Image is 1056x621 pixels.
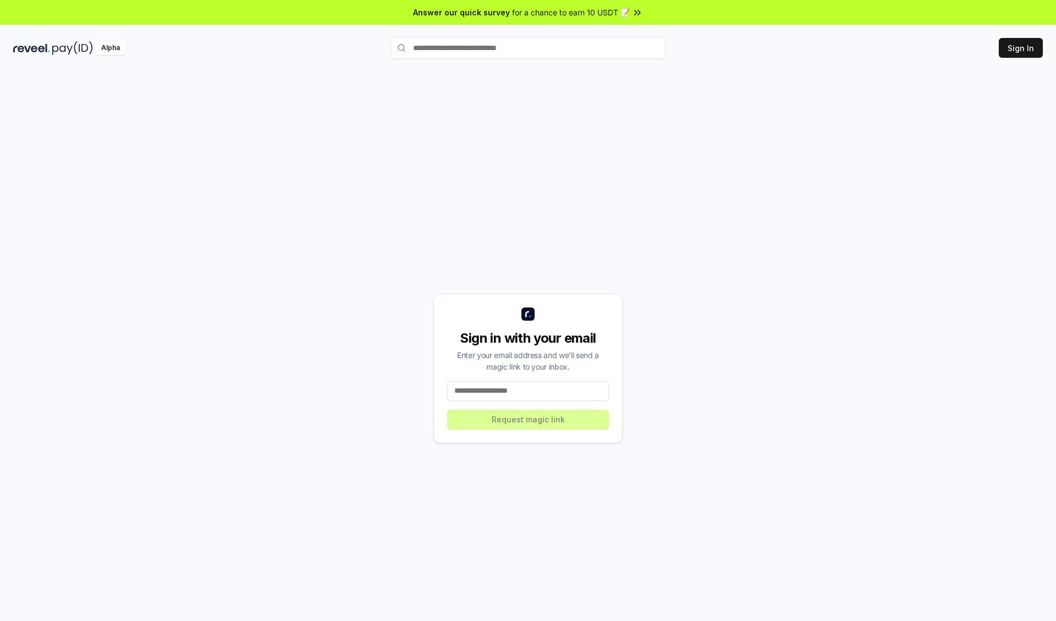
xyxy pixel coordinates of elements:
button: Sign In [999,38,1043,58]
div: Sign in with your email [447,329,609,347]
img: logo_small [521,307,535,321]
img: reveel_dark [13,41,50,55]
img: pay_id [52,41,93,55]
div: Alpha [95,41,126,55]
span: Answer our quick survey [413,7,510,18]
div: Enter your email address and we’ll send a magic link to your inbox. [447,349,609,372]
span: for a chance to earn 10 USDT 📝 [512,7,630,18]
